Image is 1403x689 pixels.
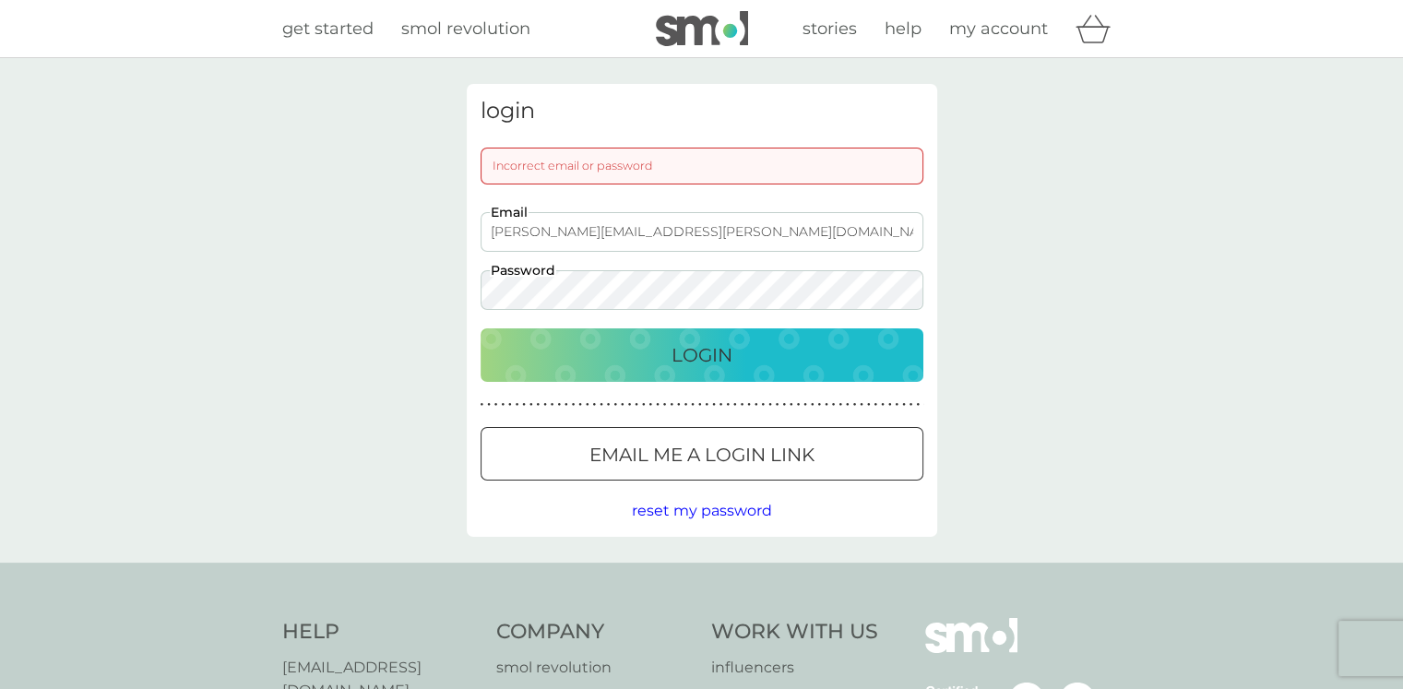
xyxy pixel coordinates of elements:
[916,400,920,410] p: ●
[803,400,807,410] p: ●
[741,400,744,410] p: ●
[508,400,512,410] p: ●
[481,98,923,125] h3: login
[711,656,878,680] a: influencers
[589,440,814,469] p: Email me a login link
[613,400,617,410] p: ●
[888,400,892,410] p: ●
[895,400,898,410] p: ●
[790,400,793,410] p: ●
[537,400,541,410] p: ●
[803,18,857,39] span: stories
[832,400,836,410] p: ●
[719,400,723,410] p: ●
[860,400,863,410] p: ●
[910,400,913,410] p: ●
[632,502,772,519] span: reset my password
[632,499,772,523] button: reset my password
[401,16,530,42] a: smol revolution
[501,400,505,410] p: ●
[516,400,519,410] p: ●
[712,400,716,410] p: ●
[401,18,530,39] span: smol revolution
[529,400,533,410] p: ●
[621,400,624,410] p: ●
[797,400,801,410] p: ●
[649,400,653,410] p: ●
[593,400,597,410] p: ●
[496,656,693,680] a: smol revolution
[565,400,568,410] p: ●
[628,400,632,410] p: ●
[768,400,772,410] p: ●
[867,400,871,410] p: ●
[600,400,603,410] p: ●
[706,400,709,410] p: ●
[733,400,737,410] p: ●
[481,400,484,410] p: ●
[481,427,923,481] button: Email me a login link
[885,16,921,42] a: help
[496,618,693,647] h4: Company
[803,16,857,42] a: stories
[670,400,673,410] p: ●
[726,400,730,410] p: ●
[846,400,850,410] p: ●
[684,400,688,410] p: ●
[578,400,582,410] p: ●
[853,400,857,410] p: ●
[607,400,611,410] p: ●
[672,340,732,370] p: Login
[487,400,491,410] p: ●
[635,400,638,410] p: ●
[642,400,646,410] p: ●
[656,400,660,410] p: ●
[481,328,923,382] button: Login
[925,618,1017,681] img: smol
[494,400,498,410] p: ●
[522,400,526,410] p: ●
[572,400,576,410] p: ●
[949,16,1048,42] a: my account
[586,400,589,410] p: ●
[691,400,695,410] p: ●
[677,400,681,410] p: ●
[282,618,479,647] h4: Help
[811,400,814,410] p: ●
[755,400,758,410] p: ●
[543,400,547,410] p: ●
[698,400,702,410] p: ●
[881,400,885,410] p: ●
[663,400,667,410] p: ●
[551,400,554,410] p: ●
[902,400,906,410] p: ●
[282,18,374,39] span: get started
[776,400,779,410] p: ●
[1076,10,1122,47] div: basket
[747,400,751,410] p: ●
[885,18,921,39] span: help
[782,400,786,410] p: ●
[481,148,923,184] div: Incorrect email or password
[818,400,822,410] p: ●
[762,400,766,410] p: ●
[282,16,374,42] a: get started
[838,400,842,410] p: ●
[711,618,878,647] h4: Work With Us
[874,400,878,410] p: ●
[656,11,748,46] img: smol
[949,18,1048,39] span: my account
[557,400,561,410] p: ●
[825,400,828,410] p: ●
